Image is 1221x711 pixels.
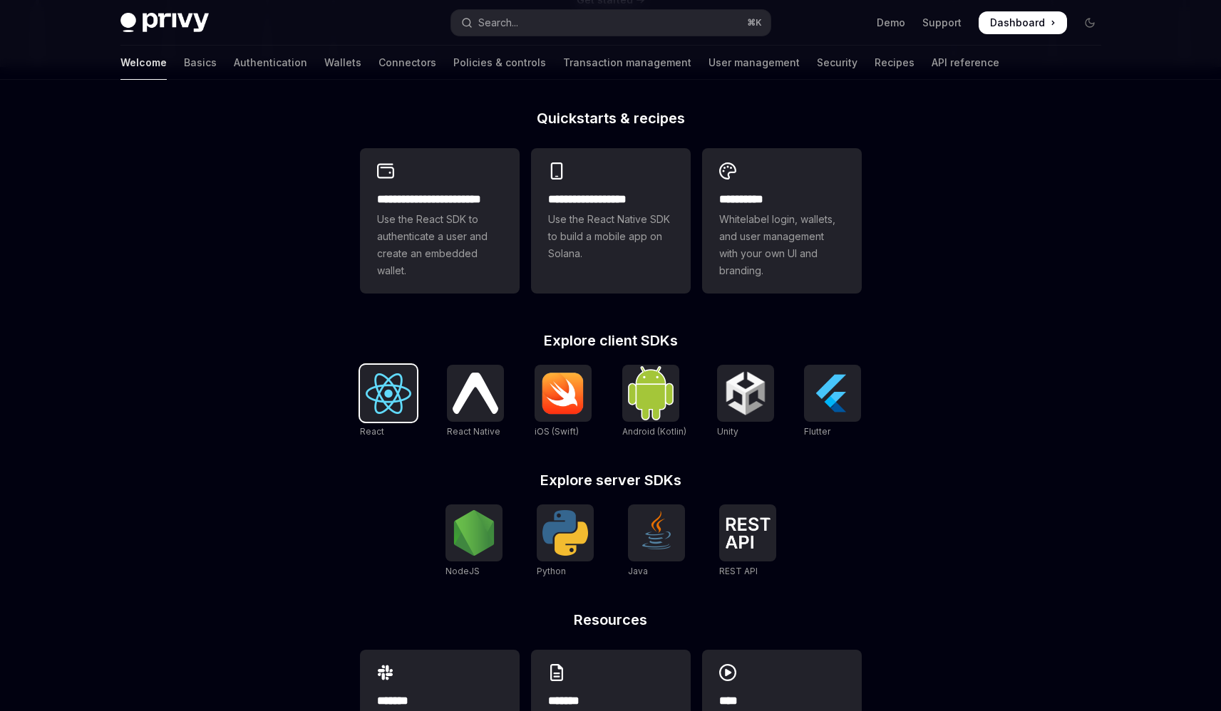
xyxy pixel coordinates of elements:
[922,16,962,30] a: Support
[535,426,579,437] span: iOS (Swift)
[875,46,915,80] a: Recipes
[453,373,498,413] img: React Native
[478,14,518,31] div: Search...
[120,46,167,80] a: Welcome
[719,504,776,578] a: REST APIREST API
[184,46,217,80] a: Basics
[445,566,480,576] span: NodeJS
[447,426,500,437] span: React Native
[1078,11,1101,34] button: Toggle dark mode
[817,46,857,80] a: Security
[709,46,800,80] a: User management
[810,370,855,416] img: Flutter
[360,365,417,439] a: ReactReact
[360,333,862,348] h2: Explore client SDKs
[120,13,209,33] img: dark logo
[360,613,862,627] h2: Resources
[540,372,586,415] img: iOS (Swift)
[932,46,999,80] a: API reference
[804,426,830,437] span: Flutter
[747,17,762,28] span: ⌘ K
[324,46,361,80] a: Wallets
[628,504,685,578] a: JavaJava
[628,366,674,420] img: Android (Kotlin)
[628,566,648,576] span: Java
[453,46,546,80] a: Policies & controls
[234,46,307,80] a: Authentication
[723,370,768,416] img: Unity
[360,111,862,125] h2: Quickstarts & recipes
[563,46,691,80] a: Transaction management
[366,373,411,414] img: React
[877,16,905,30] a: Demo
[445,504,503,578] a: NodeJSNodeJS
[447,365,504,439] a: React NativeReact Native
[622,426,686,437] span: Android (Kotlin)
[451,510,497,556] img: NodeJS
[634,510,679,556] img: Java
[725,517,771,549] img: REST API
[377,211,503,279] span: Use the React SDK to authenticate a user and create an embedded wallet.
[702,148,862,294] a: **** *****Whitelabel login, wallets, and user management with your own UI and branding.
[622,365,686,439] a: Android (Kotlin)Android (Kotlin)
[542,510,588,556] img: Python
[360,426,384,437] span: React
[548,211,674,262] span: Use the React Native SDK to build a mobile app on Solana.
[537,566,566,576] span: Python
[804,365,861,439] a: FlutterFlutter
[378,46,436,80] a: Connectors
[531,148,691,294] a: **** **** **** ***Use the React Native SDK to build a mobile app on Solana.
[535,365,592,439] a: iOS (Swift)iOS (Swift)
[537,504,594,578] a: PythonPython
[990,16,1045,30] span: Dashboard
[451,10,771,36] button: Open search
[979,11,1067,34] a: Dashboard
[717,426,738,437] span: Unity
[360,473,862,487] h2: Explore server SDKs
[719,566,758,576] span: REST API
[719,211,845,279] span: Whitelabel login, wallets, and user management with your own UI and branding.
[717,365,774,439] a: UnityUnity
